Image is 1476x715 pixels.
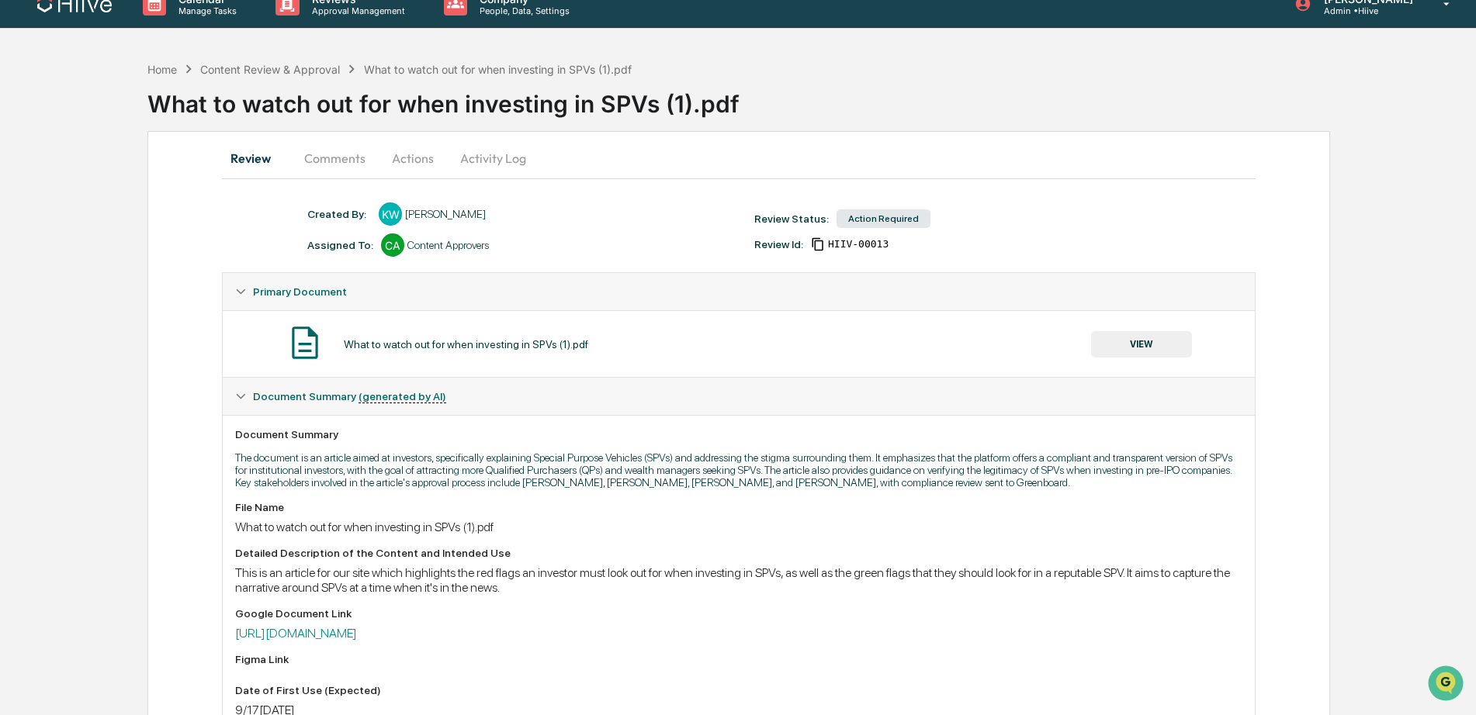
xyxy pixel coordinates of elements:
[53,134,196,147] div: We're available if you need us!
[147,78,1476,118] div: What to watch out for when investing in SPVs (1).pdf
[405,208,486,220] div: [PERSON_NAME]
[235,520,1242,534] div: What to watch out for when investing in SPVs (1).pdf
[109,262,188,275] a: Powered byPylon
[264,123,282,142] button: Start new chat
[31,225,98,240] span: Data Lookup
[222,140,1255,177] div: secondary tabs example
[235,607,1242,620] div: Google Document Link
[53,119,255,134] div: Start new chat
[235,428,1242,440] div: Document Summary
[9,219,104,247] a: 🔎Data Lookup
[16,197,28,209] div: 🖐️
[128,195,192,211] span: Attestations
[200,63,340,76] div: Content Review & Approval
[147,63,177,76] div: Home
[253,390,446,402] span: Document Summary
[1091,331,1192,357] button: VIEW
[359,390,446,403] u: (generated by AI)
[235,653,1242,665] div: Figma Link
[235,626,357,641] a: [URL][DOMAIN_NAME]
[379,202,402,226] div: KW
[9,189,106,217] a: 🖐️Preclearance
[16,226,28,239] div: 🔎
[235,684,1242,696] div: Date of First Use (Expected)
[113,197,125,209] div: 🗄️
[235,547,1242,559] div: Detailed Description of the Content and Intended Use
[286,323,324,362] img: Document Icon
[253,285,347,298] span: Primary Document
[106,189,199,217] a: 🗄️Attestations
[307,208,371,220] div: Created By: ‎ ‎
[16,119,43,147] img: 1746055101610-c473b297-6a78-478c-a979-82029cc54cd1
[467,5,577,16] p: People, Data, Settings
[344,338,588,351] div: What to watch out for when investing in SPVs (1).pdf
[292,140,378,177] button: Comments
[154,263,188,275] span: Pylon
[223,310,1254,377] div: Primary Document
[1311,5,1421,16] p: Admin • Hiive
[222,140,292,177] button: Review
[381,233,404,257] div: CA
[364,63,632,76] div: What to watch out for when investing in SPVs (1).pdf
[1426,664,1468,706] iframe: Open customer support
[828,238,889,250] span: a81e13ad-4a87-47f8-88b0-ba256ef6333b
[235,501,1242,513] div: File Name
[16,33,282,57] p: How can we help?
[754,238,803,250] div: Review Id:
[407,239,489,251] div: Content Approvers
[300,5,413,16] p: Approval Management
[448,140,539,177] button: Activity Log
[235,565,1242,595] div: This is an article for our site which highlights the red flags an investor must look out for when...
[166,5,244,16] p: Manage Tasks
[307,239,373,251] div: Assigned To:
[378,140,448,177] button: Actions
[837,209,930,228] div: Action Required
[754,212,829,225] div: Review Status:
[223,273,1254,310] div: Primary Document
[235,451,1242,489] p: The document is an article aimed at investors, specifically explaining Special Purpose Vehicles (...
[223,378,1254,415] div: Document Summary (generated by AI)
[31,195,100,211] span: Preclearance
